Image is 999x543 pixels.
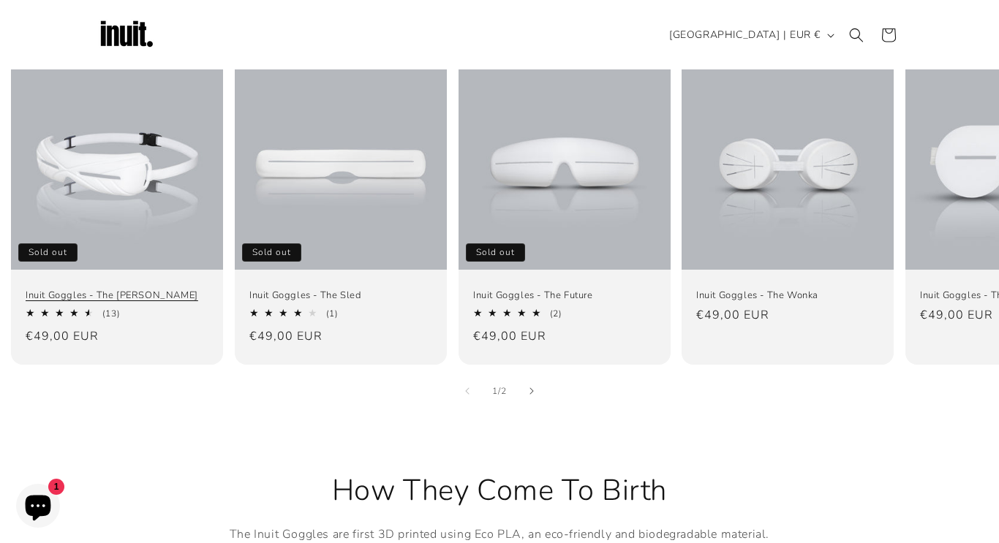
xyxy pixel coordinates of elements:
[451,375,483,407] button: Slide left
[516,375,548,407] button: Slide right
[97,6,156,64] img: Inuit Logo
[669,27,821,42] span: [GEOGRAPHIC_DATA] | EUR €
[501,384,507,398] span: 2
[214,471,785,509] h2: How They Come To Birth
[696,289,879,301] a: Inuit Goggles - The Wonka
[473,289,656,301] a: Inuit Goggles - The Future
[660,21,840,49] button: [GEOGRAPHIC_DATA] | EUR €
[249,289,432,301] a: Inuit Goggles - The Sled
[840,19,872,51] summary: Search
[26,289,208,301] a: Inuit Goggles - The [PERSON_NAME]
[492,384,498,398] span: 1
[498,384,501,398] span: /
[12,484,64,531] inbox-online-store-chat: Shopify online store chat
